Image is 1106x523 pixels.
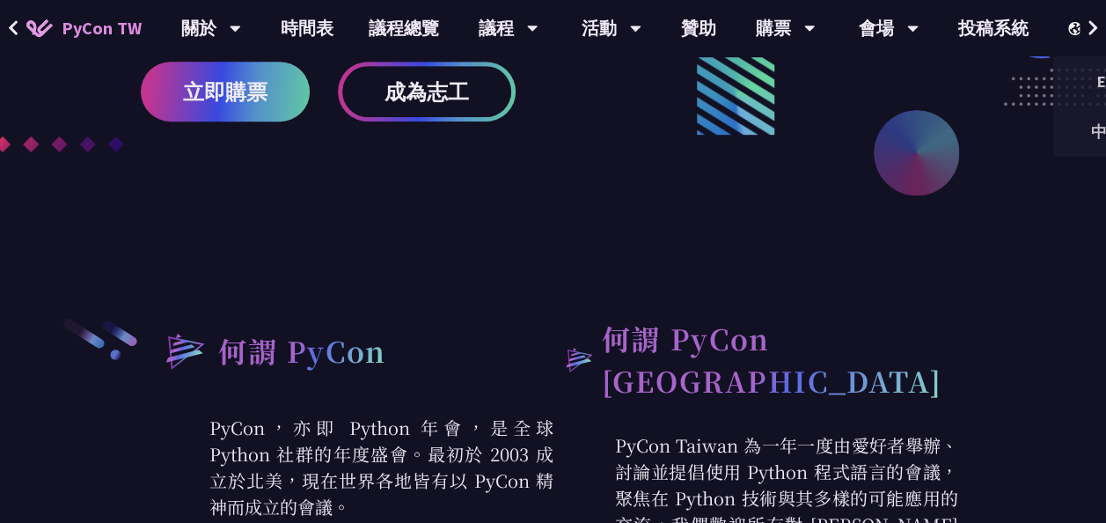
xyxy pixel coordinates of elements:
a: 成為志工 [338,62,516,122]
img: heading-bullet [148,317,218,384]
span: PyCon TW [62,15,142,41]
span: 立即購票 [183,81,267,103]
span: 成為志工 [385,81,469,103]
img: Locale Icon [1068,22,1086,35]
a: 立即購票 [141,62,310,122]
img: Home icon of PyCon TW 2025 [26,19,53,37]
h2: 何謂 PyCon [218,329,386,372]
a: PyCon TW [9,6,159,50]
h2: 何謂 PyCon [GEOGRAPHIC_DATA] [602,317,958,401]
img: heading-bullet [553,336,602,383]
p: PyCon，亦即 Python 年會，是全球 Python 社群的年度盛會。最初於 2003 成立於北美，現在世界各地皆有以 PyCon 精神而成立的會議。 [148,415,553,520]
